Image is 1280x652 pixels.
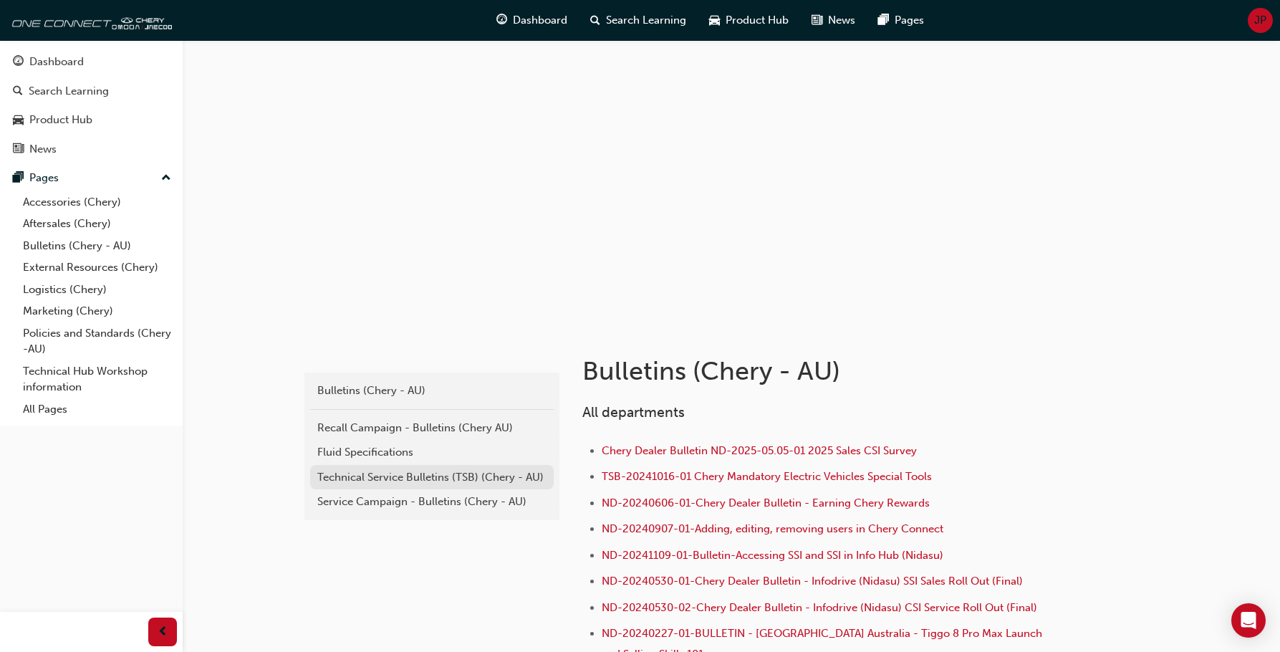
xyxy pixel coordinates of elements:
[17,398,177,421] a: All Pages
[496,11,507,29] span: guage-icon
[158,623,168,641] span: prev-icon
[310,416,554,441] a: Recall Campaign - Bulletins (Chery AU)
[317,383,547,399] div: Bulletins (Chery - AU)
[602,601,1037,614] a: ND-20240530-02-Chery Dealer Bulletin - Infodrive (Nidasu) CSI Service Roll Out (Final)
[1231,603,1266,638] div: Open Intercom Messenger
[800,6,867,35] a: news-iconNews
[13,56,24,69] span: guage-icon
[867,6,935,35] a: pages-iconPages
[29,170,59,186] div: Pages
[602,470,932,483] a: TSB-20241016-01 Chery Mandatory Electric Vehicles Special Tools
[590,11,600,29] span: search-icon
[13,114,24,127] span: car-icon
[6,78,177,105] a: Search Learning
[602,444,917,457] a: Chery Dealer Bulletin ND-2025-05.05-01 2025 Sales CSI Survey
[317,420,547,436] div: Recall Campaign - Bulletins (Chery AU)
[709,11,720,29] span: car-icon
[6,165,177,191] button: Pages
[310,378,554,403] a: Bulletins (Chery - AU)
[602,575,1023,588] a: ND-20240530-01-Chery Dealer Bulletin - Infodrive (Nidasu) SSI Sales Roll Out (Final)
[13,85,23,98] span: search-icon
[17,300,177,322] a: Marketing (Chery)
[310,465,554,490] a: Technical Service Bulletins (TSB) (Chery - AU)
[895,12,924,29] span: Pages
[17,213,177,235] a: Aftersales (Chery)
[606,12,686,29] span: Search Learning
[812,11,822,29] span: news-icon
[29,141,57,158] div: News
[485,6,579,35] a: guage-iconDashboard
[602,497,930,509] a: ND-20240606-01-Chery Dealer Bulletin - Earning Chery Rewards
[29,112,92,128] div: Product Hub
[161,169,171,188] span: up-icon
[17,235,177,257] a: Bulletins (Chery - AU)
[6,46,177,165] button: DashboardSearch LearningProduct HubNews
[602,522,943,535] a: ND-20240907-01-Adding, editing, removing users in Chery Connect
[828,12,855,29] span: News
[726,12,789,29] span: Product Hub
[310,489,554,514] a: Service Campaign - Bulletins (Chery - AU)
[698,6,800,35] a: car-iconProduct Hub
[582,355,1052,387] h1: Bulletins (Chery - AU)
[579,6,698,35] a: search-iconSearch Learning
[13,143,24,156] span: news-icon
[6,49,177,75] a: Dashboard
[317,494,547,510] div: Service Campaign - Bulletins (Chery - AU)
[29,54,84,70] div: Dashboard
[602,549,943,562] a: ND-20241109-01-Bulletin-Accessing SSI and SSI in Info Hub (Nidasu)
[29,83,109,100] div: Search Learning
[17,322,177,360] a: Policies and Standards (Chery -AU)
[513,12,567,29] span: Dashboard
[17,257,177,279] a: External Resources (Chery)
[317,469,547,486] div: Technical Service Bulletins (TSB) (Chery - AU)
[310,440,554,465] a: Fluid Specifications
[317,444,547,461] div: Fluid Specifications
[1254,12,1266,29] span: JP
[13,172,24,185] span: pages-icon
[582,404,685,421] span: All departments
[17,279,177,301] a: Logistics (Chery)
[878,11,889,29] span: pages-icon
[7,6,172,34] img: oneconnect
[17,191,177,214] a: Accessories (Chery)
[6,107,177,133] a: Product Hub
[1248,8,1273,33] button: JP
[6,136,177,163] a: News
[17,360,177,398] a: Technical Hub Workshop information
